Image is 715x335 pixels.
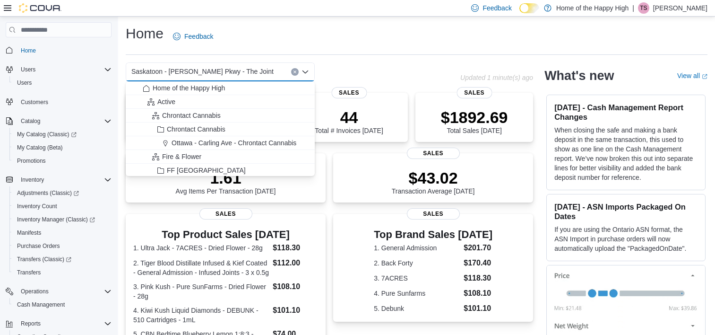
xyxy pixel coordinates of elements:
h3: [DATE] - ASN Imports Packaged On Dates [554,202,698,221]
p: If you are using the Ontario ASN format, the ASN Import in purchase orders will now automatically... [554,225,698,253]
span: Users [17,64,112,75]
a: My Catalog (Classic) [9,128,115,141]
button: Users [2,63,115,76]
dd: $118.30 [464,273,492,284]
div: Tahmidur Sanvi [638,2,649,14]
h3: [DATE] - Cash Management Report Changes [554,103,698,122]
span: Promotions [13,155,112,167]
button: Catalog [17,115,44,127]
svg: External link [702,74,707,79]
span: Operations [21,288,49,295]
h1: Home [126,24,164,43]
span: Home [17,44,112,56]
span: Sales [407,208,460,220]
span: Inventory [21,176,44,184]
a: Inventory Manager (Classic) [9,213,115,226]
dd: $112.00 [273,257,318,269]
button: Ottawa - Carling Ave - Chrontact Cannabis [126,136,315,150]
p: 1.61 [176,168,276,187]
span: Reports [17,318,112,329]
span: My Catalog (Beta) [13,142,112,153]
button: Home of the Happy High [126,81,315,95]
dt: 2. Tiger Blood Distillate Infused & Kief Coated - General Admission - Infused Joints - 3 x 0.5g [133,258,269,277]
dd: $108.10 [273,281,318,292]
img: Cova [19,3,61,13]
a: Transfers (Classic) [13,254,75,265]
p: $43.02 [392,168,475,187]
span: Inventory Count [13,201,112,212]
dd: $118.30 [273,242,318,254]
button: Inventory [17,174,48,185]
button: Chrontact Cannabis [126,123,315,136]
span: Customers [17,96,112,108]
button: Close list of options [302,68,309,76]
span: Customers [21,98,48,106]
a: My Catalog (Beta) [13,142,67,153]
a: Customers [17,97,52,108]
span: Active [157,97,175,106]
span: FF [GEOGRAPHIC_DATA] [167,166,246,175]
span: Sales [199,208,252,220]
a: Inventory Count [13,201,61,212]
span: Sales [331,87,367,98]
span: Purchase Orders [13,240,112,252]
button: Reports [2,317,115,330]
span: Manifests [17,229,41,237]
p: $1892.69 [441,108,508,127]
span: TS [640,2,647,14]
span: Adjustments (Classic) [13,187,112,199]
span: Inventory [17,174,112,185]
div: Total # Invoices [DATE] [315,108,383,134]
dd: $101.10 [273,305,318,316]
button: Transfers [9,266,115,279]
dt: 2. Back Forty [374,258,460,268]
span: Adjustments (Classic) [17,189,79,197]
div: Avg Items Per Transaction [DATE] [176,168,276,195]
button: Cash Management [9,298,115,311]
a: Home [17,45,40,56]
button: Customers [2,95,115,109]
span: Chrontact Cannabis [162,111,221,120]
dt: 4. Pure Sunfarms [374,289,460,298]
button: Users [17,64,39,75]
button: Clear input [291,68,299,76]
a: Transfers [13,267,44,278]
dd: $108.10 [464,288,492,299]
a: Users [13,77,35,88]
a: Purchase Orders [13,240,64,252]
span: Sales [407,148,460,159]
dt: 3. Pink Kush - Pure SunFarms - Dried Flower - 28g [133,282,269,301]
h3: Top Product Sales [DATE] [133,229,318,240]
button: FF [GEOGRAPHIC_DATA] [126,164,315,177]
h2: What's new [544,68,614,83]
a: Feedback [169,27,217,46]
dt: 4. Kiwi Kush Liquid Diamonds - DEBUNK - 510 Cartridges - 1mL [133,306,269,325]
span: Purchase Orders [17,242,60,250]
a: Cash Management [13,299,69,310]
span: Reports [21,320,41,327]
button: Operations [17,286,52,297]
span: Operations [17,286,112,297]
span: Cash Management [17,301,65,309]
span: Users [13,77,112,88]
span: My Catalog (Classic) [17,131,77,138]
button: Promotions [9,154,115,167]
a: Manifests [13,227,45,238]
span: Manifests [13,227,112,238]
span: Chrontact Cannabis [167,124,225,134]
a: Promotions [13,155,50,167]
span: Promotions [17,157,46,165]
button: Active [126,95,315,109]
button: Fire & Flower [126,150,315,164]
button: Operations [2,285,115,298]
h3: Top Brand Sales [DATE] [374,229,492,240]
span: My Catalog (Beta) [17,144,63,151]
span: Sales [457,87,492,98]
p: Updated 1 minute(s) ago [460,74,533,81]
button: Reports [17,318,44,329]
a: Adjustments (Classic) [13,187,83,199]
dd: $201.70 [464,242,492,254]
span: Users [21,66,35,73]
a: Transfers (Classic) [9,253,115,266]
button: Catalog [2,115,115,128]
